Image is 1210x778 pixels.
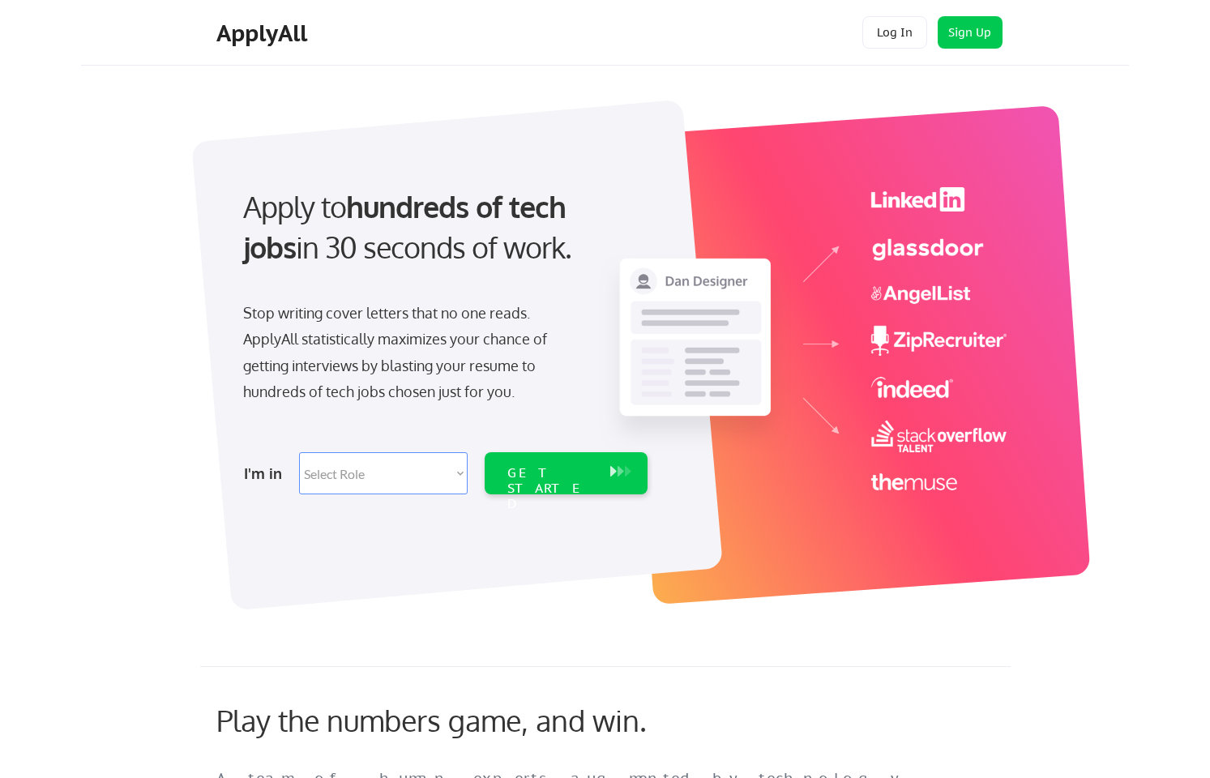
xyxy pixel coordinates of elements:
[216,19,312,47] div: ApplyAll
[862,16,927,49] button: Log In
[507,465,594,512] div: GET STARTED
[244,460,289,486] div: I'm in
[938,16,1003,49] button: Sign Up
[243,186,641,268] div: Apply to in 30 seconds of work.
[243,300,576,405] div: Stop writing cover letters that no one reads. ApplyAll statistically maximizes your chance of get...
[243,188,573,265] strong: hundreds of tech jobs
[216,703,719,737] div: Play the numbers game, and win.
